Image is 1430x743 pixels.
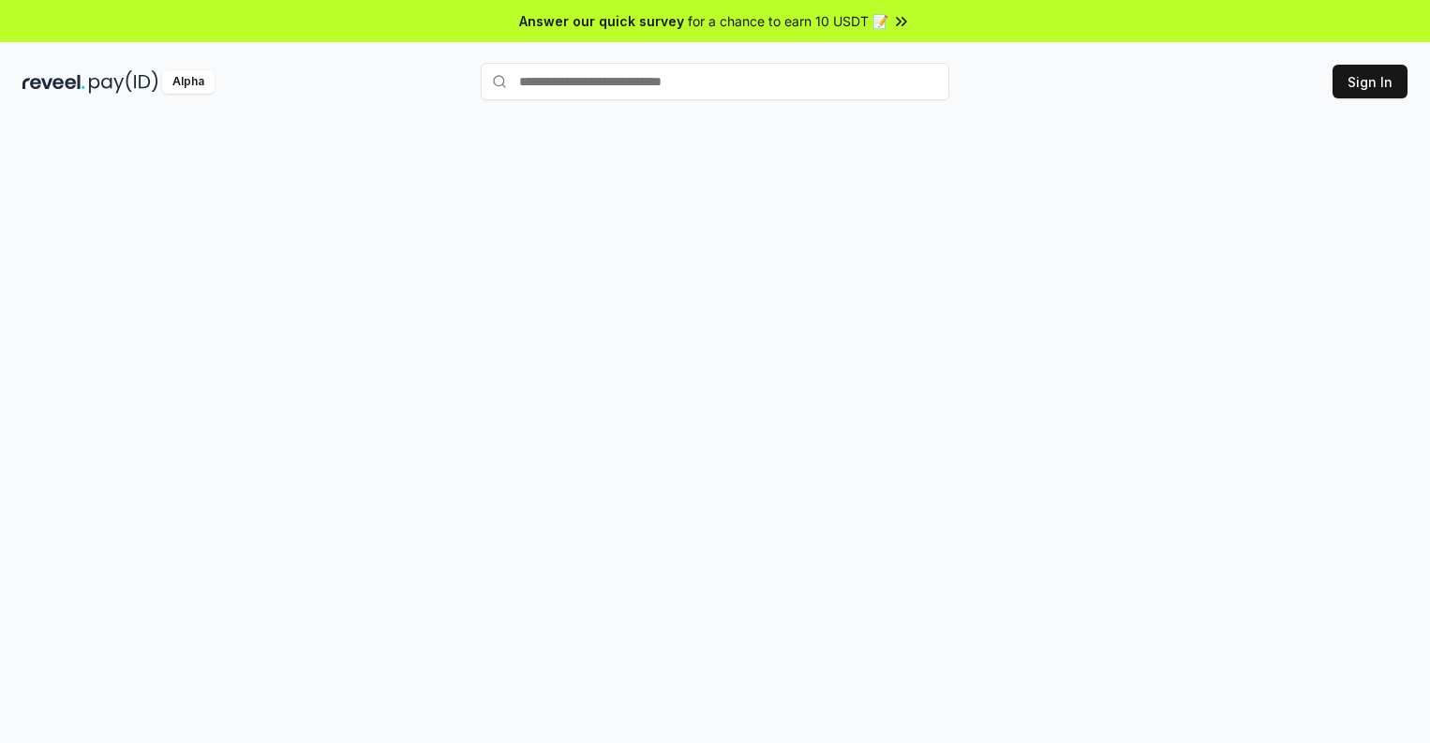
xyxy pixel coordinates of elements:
[1333,65,1408,98] button: Sign In
[688,11,888,31] span: for a chance to earn 10 USDT 📝
[89,70,158,94] img: pay_id
[22,70,85,94] img: reveel_dark
[519,11,684,31] span: Answer our quick survey
[162,70,215,94] div: Alpha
